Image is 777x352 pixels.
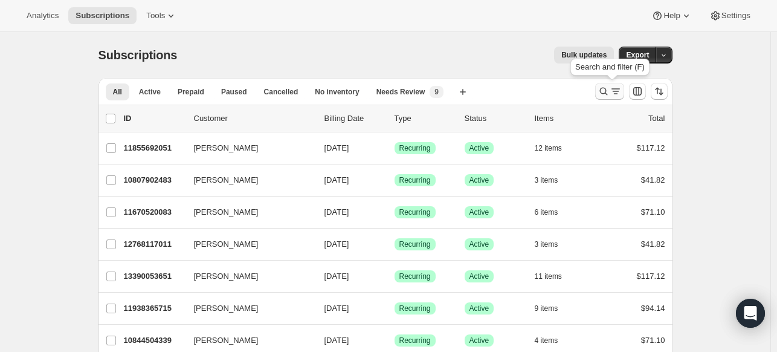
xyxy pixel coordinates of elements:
span: Export [626,50,649,60]
span: 11 items [535,272,562,281]
span: 6 items [535,207,558,217]
span: Recurring [399,143,431,153]
p: ID [124,112,184,125]
div: 13390053651[PERSON_NAME][DATE]SuccessRecurringSuccessActive11 items$117.12 [124,268,665,285]
div: Type [395,112,455,125]
span: Active [469,336,489,345]
button: [PERSON_NAME] [187,171,308,190]
span: [DATE] [324,175,349,184]
div: 10807902483[PERSON_NAME][DATE]SuccessRecurringSuccessActive3 items$41.82 [124,172,665,189]
p: Status [465,112,525,125]
div: 10844504339[PERSON_NAME][DATE]SuccessRecurringSuccessActive4 items$71.10 [124,332,665,349]
div: IDCustomerBilling DateTypeStatusItemsTotal [124,112,665,125]
span: Active [469,240,489,249]
span: 3 items [535,175,558,185]
span: [DATE] [324,143,349,152]
p: Customer [194,112,315,125]
button: Analytics [19,7,66,24]
button: Sort the results [651,83,668,100]
span: Recurring [399,175,431,185]
button: Help [644,7,699,24]
span: [PERSON_NAME] [194,142,259,154]
button: [PERSON_NAME] [187,139,308,158]
span: Subscriptions [76,11,129,21]
div: 11938365715[PERSON_NAME][DATE]SuccessRecurringSuccessActive9 items$94.14 [124,300,665,317]
span: $71.10 [641,336,665,345]
button: Customize table column order and visibility [629,83,646,100]
button: 12 items [535,140,575,157]
span: Subscriptions [98,48,178,62]
span: $117.12 [637,143,665,152]
button: Create new view [453,83,472,100]
button: Subscriptions [68,7,137,24]
span: Recurring [399,336,431,345]
button: 4 items [535,332,572,349]
p: 11938365715 [124,302,184,315]
button: 6 items [535,204,572,221]
button: [PERSON_NAME] [187,203,308,222]
span: Tools [146,11,165,21]
span: Recurring [399,272,431,281]
span: No inventory [315,87,359,97]
p: 11855692051 [124,142,184,154]
div: Items [535,112,595,125]
span: Needs Review [376,87,425,97]
p: 11670520083 [124,206,184,218]
span: Active [469,207,489,217]
button: 3 items [535,172,572,189]
span: [PERSON_NAME] [194,334,259,347]
div: 11855692051[PERSON_NAME][DATE]SuccessRecurringSuccessActive12 items$117.12 [124,140,665,157]
span: Recurring [399,207,431,217]
button: [PERSON_NAME] [187,331,308,350]
span: [DATE] [324,336,349,345]
button: [PERSON_NAME] [187,235,308,254]
span: Settings [721,11,750,21]
button: 3 items [535,236,572,253]
span: Cancelled [264,87,298,97]
span: 12 items [535,143,562,153]
span: Paused [221,87,247,97]
button: [PERSON_NAME] [187,267,308,286]
p: 13390053651 [124,270,184,282]
p: 10807902483 [124,174,184,186]
button: 11 items [535,268,575,285]
button: Bulk updates [554,47,614,64]
div: 11670520083[PERSON_NAME][DATE]SuccessRecurringSuccessActive6 items$71.10 [124,204,665,221]
span: [PERSON_NAME] [194,270,259,282]
p: Total [648,112,665,125]
div: Open Intercom Messenger [736,299,765,328]
span: $71.10 [641,207,665,217]
span: Analytics [27,11,59,21]
span: [DATE] [324,240,349,249]
button: Tools [139,7,184,24]
span: Active [469,304,489,313]
span: [PERSON_NAME] [194,206,259,218]
span: [DATE] [324,207,349,217]
span: Active [469,175,489,185]
button: Search and filter results [595,83,624,100]
span: 4 items [535,336,558,345]
span: Bulk updates [561,50,607,60]
span: [DATE] [324,272,349,281]
p: 10844504339 [124,334,184,347]
span: Recurring [399,240,431,249]
span: Active [469,143,489,153]
span: $41.82 [641,175,665,184]
span: 9 items [535,304,558,313]
span: $94.14 [641,304,665,313]
p: Billing Date [324,112,385,125]
span: Active [139,87,161,97]
span: 9 [434,87,439,97]
button: 9 items [535,300,572,317]
span: All [113,87,122,97]
span: Recurring [399,304,431,313]
p: 12768117011 [124,238,184,250]
span: [DATE] [324,304,349,313]
span: Help [663,11,680,21]
span: 3 items [535,240,558,249]
button: Export [619,47,656,64]
span: $117.12 [637,272,665,281]
span: Active [469,272,489,281]
span: $41.82 [641,240,665,249]
button: Settings [702,7,758,24]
